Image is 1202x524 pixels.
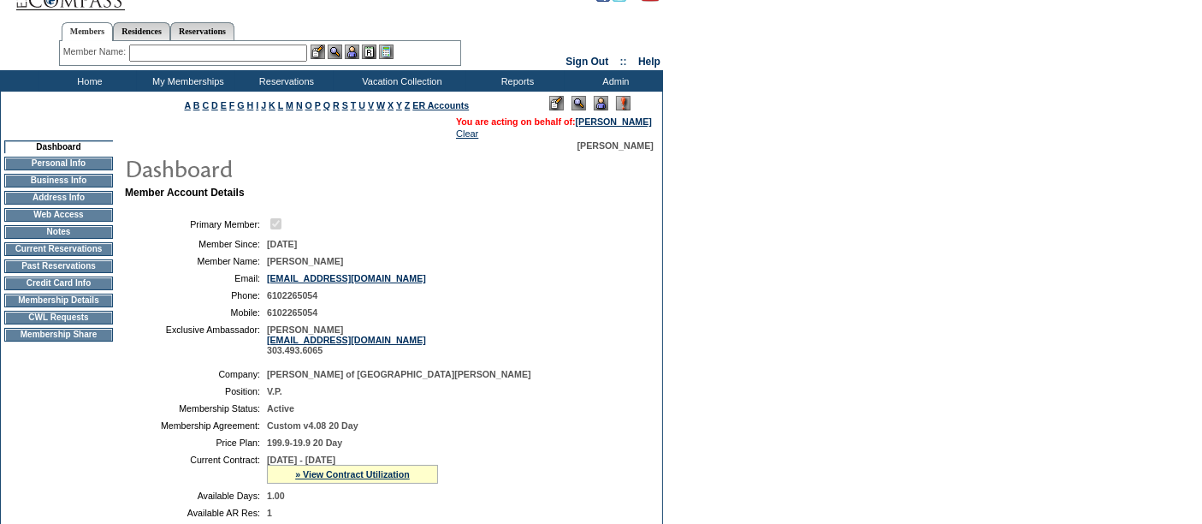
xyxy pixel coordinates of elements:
[132,386,260,396] td: Position:
[4,140,113,153] td: Dashboard
[286,100,293,110] a: M
[456,116,652,127] span: You are acting on behalf of:
[170,22,234,40] a: Reservations
[4,328,113,342] td: Membership Share
[334,70,466,92] td: Vacation Collection
[466,70,565,92] td: Reports
[4,294,113,307] td: Membership Details
[132,256,260,266] td: Member Name:
[267,508,272,518] span: 1
[247,100,254,110] a: H
[565,70,663,92] td: Admin
[124,151,466,185] img: pgTtlDashboard.gif
[62,22,114,41] a: Members
[235,70,334,92] td: Reservations
[333,100,340,110] a: R
[362,45,376,59] img: Reservations
[269,100,275,110] a: K
[132,216,260,232] td: Primary Member:
[267,290,317,301] span: 6102265054
[388,100,394,110] a: X
[328,45,342,59] img: View
[132,438,260,448] td: Price Plan:
[113,22,170,40] a: Residences
[376,100,385,110] a: W
[305,100,312,110] a: O
[456,128,478,139] a: Clear
[267,307,317,318] span: 6102265054
[565,56,608,68] a: Sign Out
[63,45,129,59] div: Member Name:
[202,100,209,110] a: C
[267,438,342,448] span: 199.9-19.9 20 Day
[193,100,200,110] a: B
[132,290,260,301] td: Phone:
[267,455,335,465] span: [DATE] - [DATE]
[185,100,191,110] a: A
[4,191,113,205] td: Address Info
[620,56,627,68] span: ::
[132,491,260,501] td: Available Days:
[132,420,260,431] td: Membership Agreement:
[4,208,113,222] td: Web Access
[132,455,260,484] td: Current Contract:
[4,242,113,256] td: Current Reservations
[267,325,426,355] span: [PERSON_NAME] 303.493.6065
[132,369,260,379] td: Company:
[368,100,374,110] a: V
[405,100,411,110] a: Z
[4,225,113,239] td: Notes
[261,100,266,110] a: J
[267,239,297,249] span: [DATE]
[137,70,235,92] td: My Memberships
[237,100,244,110] a: G
[221,100,227,110] a: E
[296,100,303,110] a: N
[132,325,260,355] td: Exclusive Ambassador:
[267,386,282,396] span: V.P.
[311,45,325,59] img: b_edit.gif
[125,187,245,199] b: Member Account Details
[412,100,469,110] a: ER Accounts
[295,469,410,479] a: » View Contract Utilization
[576,116,652,127] a: [PERSON_NAME]
[132,508,260,518] td: Available AR Res:
[38,70,137,92] td: Home
[4,259,113,273] td: Past Reservations
[342,100,348,110] a: S
[267,335,426,345] a: [EMAIL_ADDRESS][DOMAIN_NAME]
[267,256,343,266] span: [PERSON_NAME]
[229,100,235,110] a: F
[267,491,285,501] span: 1.00
[638,56,660,68] a: Help
[278,100,283,110] a: L
[323,100,330,110] a: Q
[616,96,631,110] img: Log Concern/Member Elevation
[571,96,586,110] img: View Mode
[256,100,258,110] a: I
[4,311,113,325] td: CWL Requests
[4,157,113,170] td: Personal Info
[358,100,365,110] a: U
[577,140,654,151] span: [PERSON_NAME]
[379,45,394,59] img: b_calculator.gif
[594,96,608,110] img: Impersonate
[4,277,113,290] td: Credit Card Info
[345,45,359,59] img: Impersonate
[132,403,260,414] td: Membership Status:
[267,369,531,379] span: [PERSON_NAME] of [GEOGRAPHIC_DATA][PERSON_NAME]
[267,403,294,414] span: Active
[396,100,402,110] a: Y
[351,100,357,110] a: T
[4,174,113,188] td: Business Info
[267,420,358,431] span: Custom v4.08 20 Day
[315,100,321,110] a: P
[132,273,260,283] td: Email:
[132,239,260,249] td: Member Since:
[211,100,218,110] a: D
[549,96,564,110] img: Edit Mode
[132,307,260,318] td: Mobile:
[267,273,426,283] a: [EMAIL_ADDRESS][DOMAIN_NAME]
